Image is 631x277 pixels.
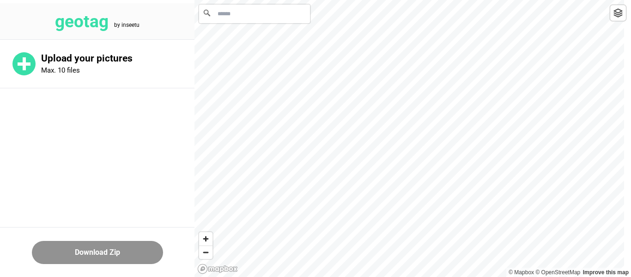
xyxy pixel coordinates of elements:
button: Download Zip [32,241,163,264]
a: Map feedback [583,269,629,276]
p: Max. 10 files [41,66,80,74]
span: Zoom out [199,246,212,259]
a: Mapbox [509,269,534,276]
tspan: geotag [55,12,109,31]
a: OpenStreetMap [535,269,580,276]
button: Zoom out [199,246,212,259]
tspan: by inseetu [114,22,140,28]
button: Zoom in [199,232,212,246]
a: Mapbox logo [197,264,238,274]
img: toggleLayer [613,8,623,18]
p: Upload your pictures [41,53,194,64]
input: Search [199,5,310,23]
